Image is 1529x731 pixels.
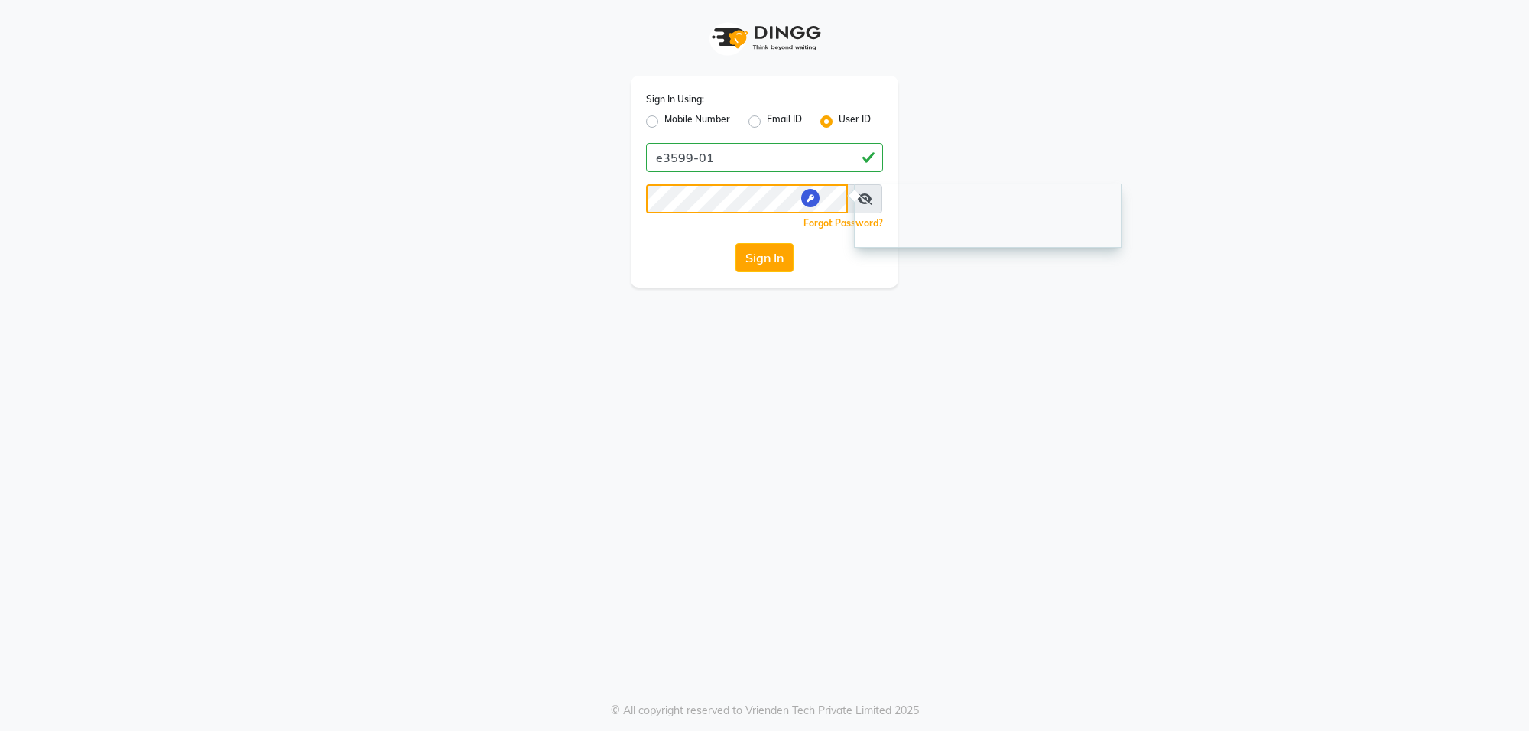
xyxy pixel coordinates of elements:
[646,184,848,213] input: Username
[646,143,883,172] input: Username
[646,93,704,106] label: Sign In Using:
[801,189,820,207] multipassword: MultiPassword
[703,15,826,60] img: logo1.svg
[767,112,802,131] label: Email ID
[735,243,794,272] button: Sign In
[803,217,883,229] a: Forgot Password?
[664,112,730,131] label: Mobile Number
[839,112,871,131] label: User ID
